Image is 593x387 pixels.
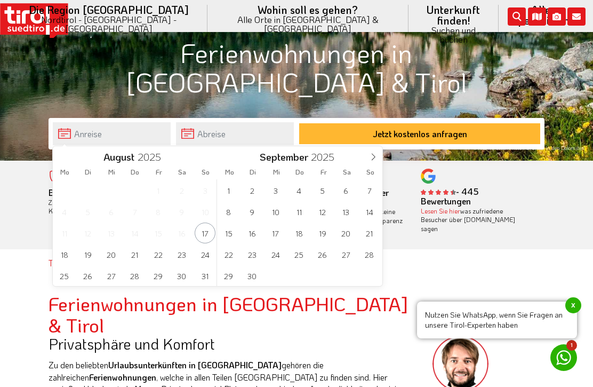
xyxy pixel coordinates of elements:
[565,297,581,313] span: x
[49,188,157,216] div: Zahlung erfolgt vor Ort. Direkter Kontakt mit dem Gastgeber
[421,26,486,44] small: Suchen und buchen
[218,265,239,286] span: September 29, 2025
[54,223,75,243] span: August 11, 2025
[359,169,382,176] span: So
[49,257,64,268] a: Tirol
[312,223,333,243] span: September 19, 2025
[241,169,265,176] span: Di
[103,152,134,162] span: August
[195,244,215,265] span: August 24, 2025
[100,169,123,176] span: Mi
[195,201,215,222] span: August 10, 2025
[171,223,192,243] span: August 16, 2025
[550,344,577,371] a: 1 Nutzen Sie WhatsApp, wenn Sie Fragen an unsere Tirol-Experten habenx
[312,180,333,201] span: September 5, 2025
[265,244,286,265] span: September 24, 2025
[49,38,544,97] h1: Ferienwohnungen in [GEOGRAPHIC_DATA] & Tirol
[77,201,98,222] span: August 5, 2025
[421,207,460,215] a: Lesen Sie hier
[23,15,195,33] small: Nordtirol - [GEOGRAPHIC_DATA] - [GEOGRAPHIC_DATA]
[242,180,262,201] span: September 2, 2025
[312,201,333,222] span: September 12, 2025
[101,244,122,265] span: August 20, 2025
[218,201,239,222] span: September 8, 2025
[171,169,194,176] span: Sa
[171,265,192,286] span: August 30, 2025
[528,7,546,26] i: Karte öffnen
[76,169,100,176] span: Di
[89,372,156,383] strong: Ferienwohnungen
[220,15,396,33] small: Alle Orte in [GEOGRAPHIC_DATA] & [GEOGRAPHIC_DATA]
[101,223,122,243] span: August 13, 2025
[335,201,356,222] span: September 13, 2025
[242,201,262,222] span: September 9, 2025
[148,180,169,201] span: August 1, 2025
[242,244,262,265] span: September 23, 2025
[171,244,192,265] span: August 23, 2025
[195,223,215,243] span: August 17, 2025
[548,7,566,26] i: Fotogalerie
[108,359,282,370] strong: Urlaubsunterkünften in [GEOGRAPHIC_DATA]
[421,207,529,233] div: was zufriedene Besucher über [DOMAIN_NAME] sagen
[77,223,98,243] span: August 12, 2025
[123,169,147,176] span: Do
[265,180,286,201] span: September 3, 2025
[359,223,380,243] span: September 21, 2025
[54,265,75,286] span: August 25, 2025
[421,186,479,207] b: - 445 Bewertungen
[53,169,76,176] span: Mo
[218,223,239,243] span: September 15, 2025
[566,340,577,351] span: 1
[147,169,171,176] span: Fr
[260,152,308,162] span: September
[218,244,239,265] span: September 22, 2025
[54,244,75,265] span: August 18, 2025
[359,201,380,222] span: September 14, 2025
[148,244,169,265] span: August 22, 2025
[567,7,586,26] i: Kontakt
[289,180,309,201] span: September 4, 2025
[299,123,540,144] button: Jetzt kostenlos anfragen
[176,122,294,145] input: Abreise
[335,169,359,176] span: Sa
[265,169,288,176] span: Mi
[288,169,311,176] span: Do
[242,265,262,286] span: September 30, 2025
[148,201,169,222] span: August 8, 2025
[308,150,343,163] input: Year
[289,223,309,243] span: September 18, 2025
[148,265,169,286] span: August 29, 2025
[171,201,192,222] span: August 9, 2025
[335,223,356,243] span: September 20, 2025
[312,169,335,176] span: Fr
[49,293,416,335] h2: Ferienwohnungen in [GEOGRAPHIC_DATA] & Tirol
[195,180,215,201] span: August 3, 2025
[359,244,380,265] span: September 28, 2025
[195,265,215,286] span: August 31, 2025
[335,244,356,265] span: September 27, 2025
[49,187,153,198] b: Bei uns ist Ihr Urlaub sicher
[312,244,333,265] span: September 26, 2025
[171,180,192,201] span: August 2, 2025
[54,201,75,222] span: August 4, 2025
[289,244,309,265] span: September 25, 2025
[265,201,286,222] span: September 10, 2025
[194,169,218,176] span: So
[101,201,122,222] span: August 6, 2025
[101,265,122,286] span: August 27, 2025
[124,201,145,222] span: August 7, 2025
[124,244,145,265] span: August 21, 2025
[218,169,241,176] span: Mo
[265,223,286,243] span: September 17, 2025
[49,336,416,352] h3: Privatsphäre und Komfort
[53,122,171,145] input: Anreise
[134,150,170,163] input: Year
[242,223,262,243] span: September 16, 2025
[124,223,145,243] span: August 14, 2025
[335,180,356,201] span: September 6, 2025
[124,265,145,286] span: August 28, 2025
[148,223,169,243] span: August 15, 2025
[218,180,239,201] span: September 1, 2025
[359,180,380,201] span: September 7, 2025
[417,302,577,338] span: Nutzen Sie WhatsApp, wenn Sie Fragen an unsere Tirol-Experten haben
